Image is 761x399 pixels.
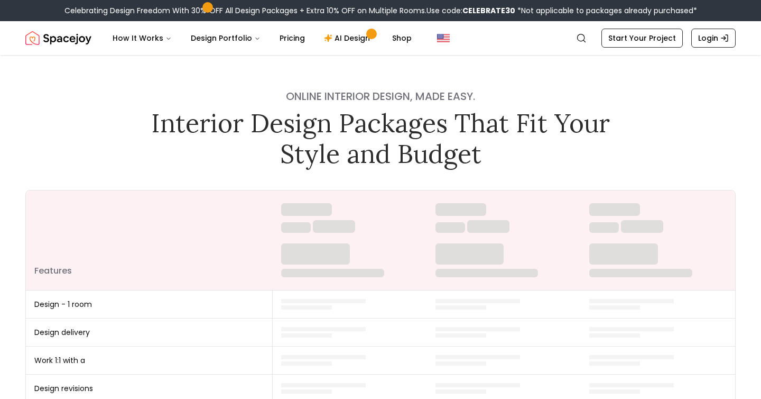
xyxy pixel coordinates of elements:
[315,28,382,49] a: AI Design
[26,191,273,291] th: Features
[26,319,273,347] td: Design delivery
[462,5,515,16] b: CELEBRATE30
[104,28,420,49] nav: Main
[26,291,273,319] td: Design - 1 room
[384,28,420,49] a: Shop
[437,32,450,44] img: United States
[182,28,269,49] button: Design Portfolio
[515,5,697,16] span: *Not applicable to packages already purchased*
[691,29,736,48] a: Login
[25,21,736,55] nav: Global
[25,28,91,49] a: Spacejoy
[426,5,515,16] span: Use code:
[104,28,180,49] button: How It Works
[601,29,683,48] a: Start Your Project
[26,347,273,375] td: Work 1:1 with a
[271,28,313,49] a: Pricing
[144,108,617,169] h1: Interior Design Packages That Fit Your Style and Budget
[25,28,91,49] img: Spacejoy Logo
[144,89,617,104] h4: Online interior design, made easy.
[64,5,697,16] div: Celebrating Design Freedom With 30% OFF All Design Packages + Extra 10% OFF on Multiple Rooms.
